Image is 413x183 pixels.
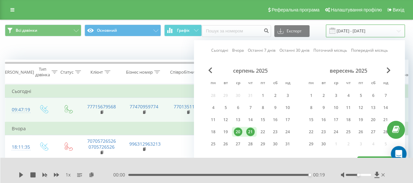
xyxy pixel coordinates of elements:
[208,79,218,88] abbr: понеділок
[246,116,255,124] div: 14
[330,103,342,113] div: ср 10 вер 2025 р.
[342,127,355,137] div: чт 25 вер 2025 р.
[271,116,279,124] div: 16
[307,140,315,148] div: 29
[367,91,379,101] div: сб 6 вер 2025 р.
[221,79,230,88] abbr: вівторок
[393,7,404,12] span: Вихід
[283,103,292,112] div: 10
[234,103,242,112] div: 6
[330,91,342,101] div: ср 3 вер 2025 р.
[305,67,392,74] div: вересень 2025
[16,28,37,33] span: Всі дзвінки
[279,47,310,53] a: Останні 30 днів
[272,7,320,12] span: Реферальна програма
[246,103,255,112] div: 7
[307,128,315,136] div: 22
[317,127,330,137] div: вт 23 вер 2025 р.
[12,103,25,116] div: 09:47:19
[232,139,244,149] div: ср 27 серп 2025 р.
[309,174,311,176] div: Accessibility label
[281,91,294,101] div: нд 3 серп 2025 р.
[259,91,267,100] div: 1
[221,116,230,124] div: 12
[35,66,50,78] div: Тип дзвінка
[369,91,377,100] div: 6
[317,115,330,125] div: вт 16 вер 2025 р.
[283,91,292,100] div: 3
[357,103,365,112] div: 12
[381,91,390,100] div: 7
[66,172,71,178] span: 1 x
[244,115,257,125] div: чт 14 серп 2025 р.
[283,140,292,148] div: 31
[305,127,317,137] div: пн 22 вер 2025 р.
[355,103,367,113] div: пт 12 вер 2025 р.
[305,139,317,149] div: пн 29 вер 2025 р.
[219,115,232,125] div: вт 12 серп 2025 р.
[174,103,202,110] a: 77013511798
[234,128,242,136] div: 20
[357,91,365,100] div: 5
[379,115,392,125] div: нд 21 вер 2025 р.
[332,128,340,136] div: 24
[367,115,379,125] div: сб 20 вер 2025 р.
[246,79,255,88] abbr: четвер
[332,91,340,100] div: 3
[368,79,378,88] abbr: субота
[211,47,228,53] a: Сьогодні
[351,47,388,53] a: Попередній місяць
[259,116,267,124] div: 15
[87,138,116,150] a: 707057265260705726526
[332,103,340,112] div: 10
[369,103,377,112] div: 13
[281,115,294,125] div: нд 17 серп 2025 р.
[170,69,197,75] div: Співробітник
[319,140,328,148] div: 30
[281,139,294,149] div: нд 31 серп 2025 р.
[234,116,242,124] div: 13
[355,127,367,137] div: пт 26 вер 2025 р.
[330,127,342,137] div: ср 24 вер 2025 р.
[248,47,276,53] a: Останні 7 днів
[381,116,390,124] div: 21
[90,69,103,75] div: Клієнт
[87,103,116,110] a: 77715679568
[130,103,158,110] a: 77470959774
[270,79,280,88] abbr: субота
[381,103,390,112] div: 14
[283,116,292,124] div: 17
[274,25,310,37] button: Експорт
[344,128,353,136] div: 25
[281,127,294,137] div: нд 24 серп 2025 р.
[221,128,230,136] div: 19
[233,79,243,88] abbr: середа
[209,128,217,136] div: 18
[232,103,244,113] div: ср 6 серп 2025 р.
[257,139,269,149] div: пт 29 серп 2025 р.
[305,103,317,113] div: пн 8 вер 2025 р.
[369,116,377,124] div: 20
[259,128,267,136] div: 22
[342,115,355,125] div: чт 18 вер 2025 р.
[60,69,73,75] div: Статус
[244,103,257,113] div: чт 7 серп 2025 р.
[317,139,330,149] div: вт 30 вер 2025 р.
[271,140,279,148] div: 30
[202,25,271,37] input: Пошук за номером
[219,139,232,149] div: вт 26 серп 2025 р.
[319,116,328,124] div: 16
[319,79,328,88] abbr: вівторок
[219,103,232,113] div: вт 5 серп 2025 р.
[283,128,292,136] div: 24
[357,174,360,176] div: Accessibility label
[269,91,281,101] div: сб 2 серп 2025 р.
[271,91,279,100] div: 2
[244,127,257,137] div: чт 21 серп 2025 р.
[232,127,244,137] div: ср 20 серп 2025 р.
[342,91,355,101] div: чт 4 вер 2025 р.
[355,115,367,125] div: пт 19 вер 2025 р.
[258,79,268,88] abbr: п’ятниця
[369,128,377,136] div: 27
[344,103,353,112] div: 11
